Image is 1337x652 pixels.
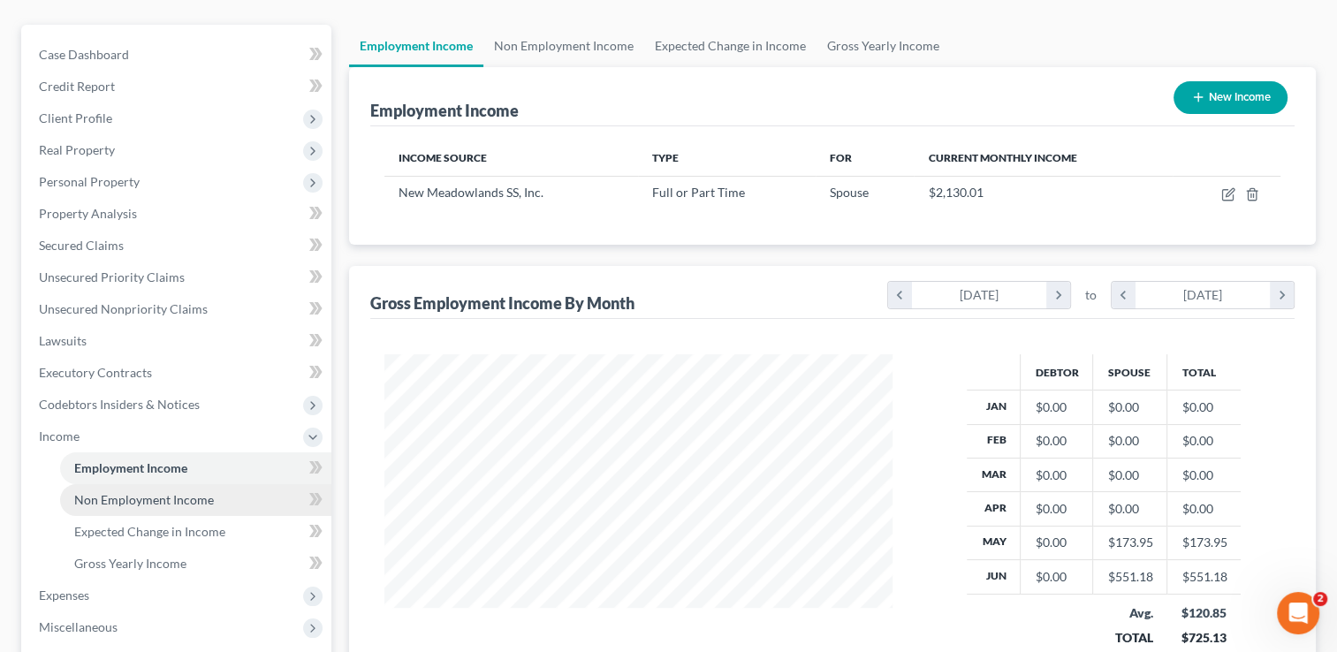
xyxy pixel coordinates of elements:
[39,206,137,221] span: Property Analysis
[830,151,852,164] span: For
[967,492,1021,526] th: Apr
[1035,432,1078,450] div: $0.00
[1167,424,1242,458] td: $0.00
[817,25,950,67] a: Gross Yearly Income
[1313,592,1327,606] span: 2
[1167,354,1242,390] th: Total
[888,282,912,308] i: chevron_left
[928,151,1076,164] span: Current Monthly Income
[830,185,869,200] span: Spouse
[39,333,87,348] span: Lawsuits
[370,100,519,121] div: Employment Income
[967,560,1021,594] th: Jun
[25,230,331,262] a: Secured Claims
[1174,81,1288,114] button: New Income
[1107,466,1152,484] div: $0.00
[1136,282,1271,308] div: [DATE]
[1046,282,1070,308] i: chevron_right
[1112,282,1136,308] i: chevron_left
[1035,466,1078,484] div: $0.00
[1167,390,1242,424] td: $0.00
[25,262,331,293] a: Unsecured Priority Claims
[1035,398,1078,416] div: $0.00
[1107,500,1152,518] div: $0.00
[1093,354,1167,390] th: Spouse
[60,452,331,484] a: Employment Income
[652,185,745,200] span: Full or Part Time
[74,524,225,539] span: Expected Change in Income
[967,526,1021,559] th: May
[1270,282,1294,308] i: chevron_right
[39,142,115,157] span: Real Property
[928,185,983,200] span: $2,130.01
[39,110,112,125] span: Client Profile
[483,25,644,67] a: Non Employment Income
[912,282,1047,308] div: [DATE]
[39,301,208,316] span: Unsecured Nonpriority Claims
[652,151,679,164] span: Type
[60,516,331,548] a: Expected Change in Income
[25,325,331,357] a: Lawsuits
[1035,534,1078,551] div: $0.00
[39,269,185,284] span: Unsecured Priority Claims
[1107,629,1153,647] div: TOTAL
[1085,286,1097,304] span: to
[39,619,118,634] span: Miscellaneous
[1167,526,1242,559] td: $173.95
[39,428,80,444] span: Income
[74,492,214,507] span: Non Employment Income
[74,460,187,475] span: Employment Income
[370,292,634,314] div: Gross Employment Income By Month
[39,238,124,253] span: Secured Claims
[644,25,817,67] a: Expected Change in Income
[1167,560,1242,594] td: $551.18
[39,365,152,380] span: Executory Contracts
[25,71,331,102] a: Credit Report
[399,151,487,164] span: Income Source
[1181,629,1227,647] div: $725.13
[60,484,331,516] a: Non Employment Income
[967,390,1021,424] th: Jan
[967,458,1021,491] th: Mar
[39,47,129,62] span: Case Dashboard
[39,174,140,189] span: Personal Property
[39,397,200,412] span: Codebtors Insiders & Notices
[1021,354,1093,390] th: Debtor
[25,39,331,71] a: Case Dashboard
[1035,568,1078,586] div: $0.00
[25,198,331,230] a: Property Analysis
[60,548,331,580] a: Gross Yearly Income
[349,25,483,67] a: Employment Income
[1107,534,1152,551] div: $173.95
[74,556,186,571] span: Gross Yearly Income
[39,79,115,94] span: Credit Report
[399,185,543,200] span: New Meadowlands SS, Inc.
[1181,604,1227,622] div: $120.85
[1107,604,1153,622] div: Avg.
[1107,568,1152,586] div: $551.18
[1167,458,1242,491] td: $0.00
[1035,500,1078,518] div: $0.00
[25,357,331,389] a: Executory Contracts
[25,293,331,325] a: Unsecured Nonpriority Claims
[1277,592,1319,634] iframe: Intercom live chat
[1107,398,1152,416] div: $0.00
[1167,492,1242,526] td: $0.00
[1107,432,1152,450] div: $0.00
[967,424,1021,458] th: Feb
[39,588,89,603] span: Expenses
